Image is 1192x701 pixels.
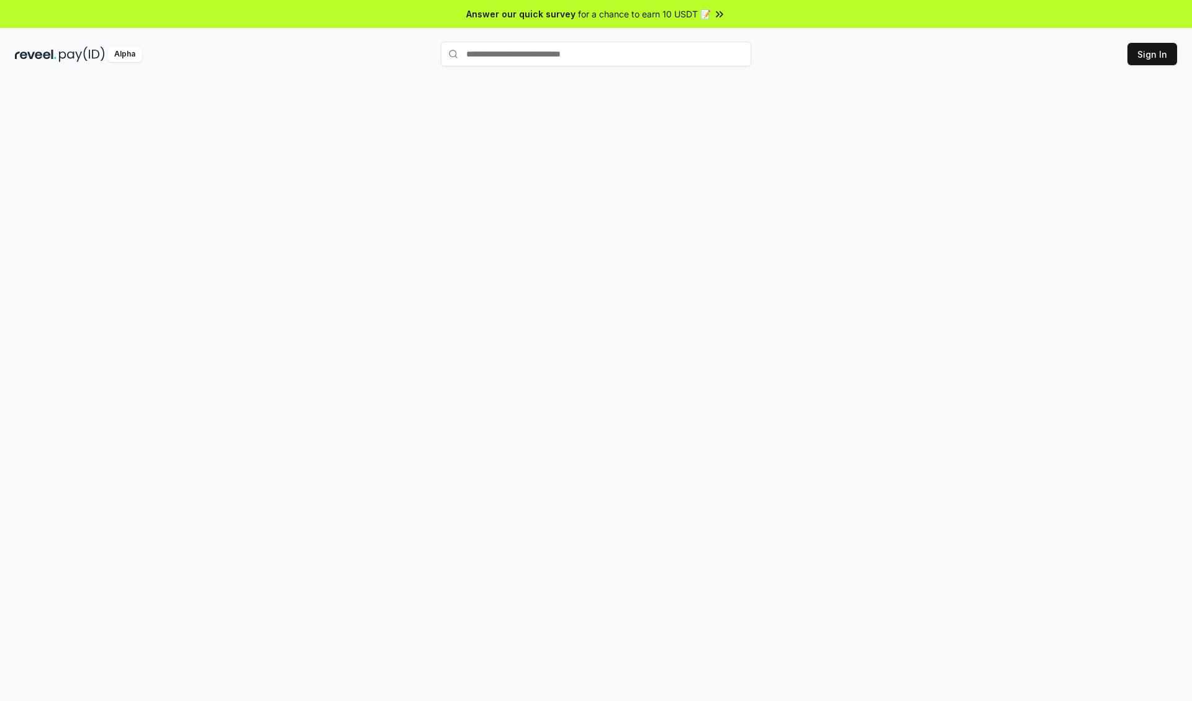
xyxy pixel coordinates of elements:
img: pay_id [59,47,105,62]
span: for a chance to earn 10 USDT 📝 [578,7,711,20]
button: Sign In [1127,43,1177,65]
img: reveel_dark [15,47,56,62]
div: Alpha [107,47,142,62]
span: Answer our quick survey [466,7,576,20]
